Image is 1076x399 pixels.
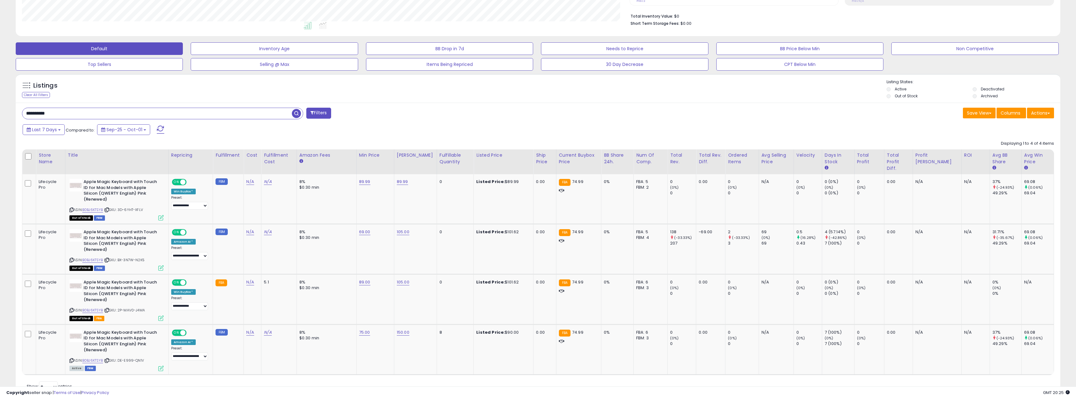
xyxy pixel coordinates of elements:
[699,279,720,285] div: 0.00
[825,190,854,196] div: 0 (0%)
[186,180,196,185] span: OFF
[796,229,822,235] div: 0.5
[636,152,665,165] div: Num of Comp.
[559,330,571,337] small: FBA
[69,179,164,220] div: ASIN:
[636,285,663,291] div: FBM: 3
[1024,341,1054,347] div: 69.04
[762,279,789,285] div: N/A
[54,390,80,396] a: Terms of Use
[915,229,957,235] div: N/A
[825,291,854,296] div: 0 (0%)
[216,229,228,235] small: FBM
[264,152,294,165] div: Fulfillment Cost
[359,279,370,285] a: 89.00
[887,229,908,235] div: 0.00
[94,316,105,321] span: FBA
[23,124,65,135] button: Last 7 Days
[107,127,142,133] span: Sep-25 - Oct-01
[992,291,1021,296] div: 0%
[670,291,696,296] div: 0
[997,108,1026,118] button: Columns
[85,366,96,371] span: FBM
[857,240,884,246] div: 0
[22,92,50,98] div: Clear All Filters
[440,330,469,335] div: 8
[536,179,551,185] div: 0.00
[762,235,770,240] small: (0%)
[69,215,93,221] span: All listings that are currently out of stock and unavailable for purchase on Amazon
[216,178,228,185] small: FBM
[716,42,883,55] button: BB Price Below Min
[264,329,271,336] a: N/A
[1024,229,1054,235] div: 69.08
[264,279,292,285] div: 5.1
[887,330,908,335] div: 0.00
[299,335,352,341] div: $0.30 min
[1028,185,1043,190] small: (0.06%)
[670,179,696,185] div: 0
[39,229,60,240] div: Lifecycle Pro
[636,330,663,335] div: FBA: 6
[670,341,696,347] div: 0
[825,179,854,185] div: 0 (0%)
[670,190,696,196] div: 0
[670,240,696,246] div: 207
[796,330,822,335] div: 0
[39,152,63,165] div: Store Name
[27,383,72,389] span: Show: entries
[670,279,696,285] div: 0
[216,152,241,159] div: Fulfillment
[39,330,60,341] div: Lifecycle Pro
[97,124,150,135] button: Sep-25 - Oct-01
[1028,235,1043,240] small: (0.06%)
[636,179,663,185] div: FBA: 5
[981,86,1004,92] label: Deactivated
[440,179,469,185] div: 0
[825,279,854,285] div: 0 (0%)
[440,279,469,285] div: 0
[981,93,998,99] label: Archived
[1024,152,1051,165] div: Avg Win Price
[964,229,985,235] div: N/A
[670,285,679,290] small: (0%)
[299,229,352,235] div: 8%
[69,179,82,191] img: 416Elig0inL._SL40_.jpg
[476,329,505,335] b: Listed Price:
[604,279,629,285] div: 0%
[171,289,196,295] div: Win BuyBox *
[636,279,663,285] div: FBA: 6
[992,279,1021,285] div: 0%
[992,179,1021,185] div: 37%
[572,229,583,235] span: 74.99
[299,152,354,159] div: Amazon Fees
[94,215,105,221] span: FBM
[476,179,505,185] b: Listed Price:
[1024,190,1054,196] div: 69.04
[104,308,145,313] span: | SKU: 2P-MAV0-J4MA
[796,285,805,290] small: (0%)
[604,229,629,235] div: 0%
[299,330,352,335] div: 8%
[915,152,959,165] div: Profit [PERSON_NAME]
[716,58,883,71] button: CPT Below Min
[1024,240,1054,246] div: 69.04
[1024,330,1054,335] div: 69.08
[397,279,409,285] a: 105.00
[69,366,84,371] span: All listings currently available for purchase on Amazon
[69,330,164,370] div: ASIN:
[857,190,884,196] div: 0
[631,13,673,19] b: Total Inventory Value:
[299,279,352,285] div: 8%
[536,229,551,235] div: 0.00
[299,179,352,185] div: 8%
[728,341,758,347] div: 0
[536,152,553,165] div: Ship Price
[172,180,180,185] span: ON
[915,279,957,285] div: N/A
[171,246,208,260] div: Preset:
[825,285,833,290] small: (0%)
[1001,110,1020,116] span: Columns
[728,330,758,335] div: 0
[476,179,528,185] div: $89.99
